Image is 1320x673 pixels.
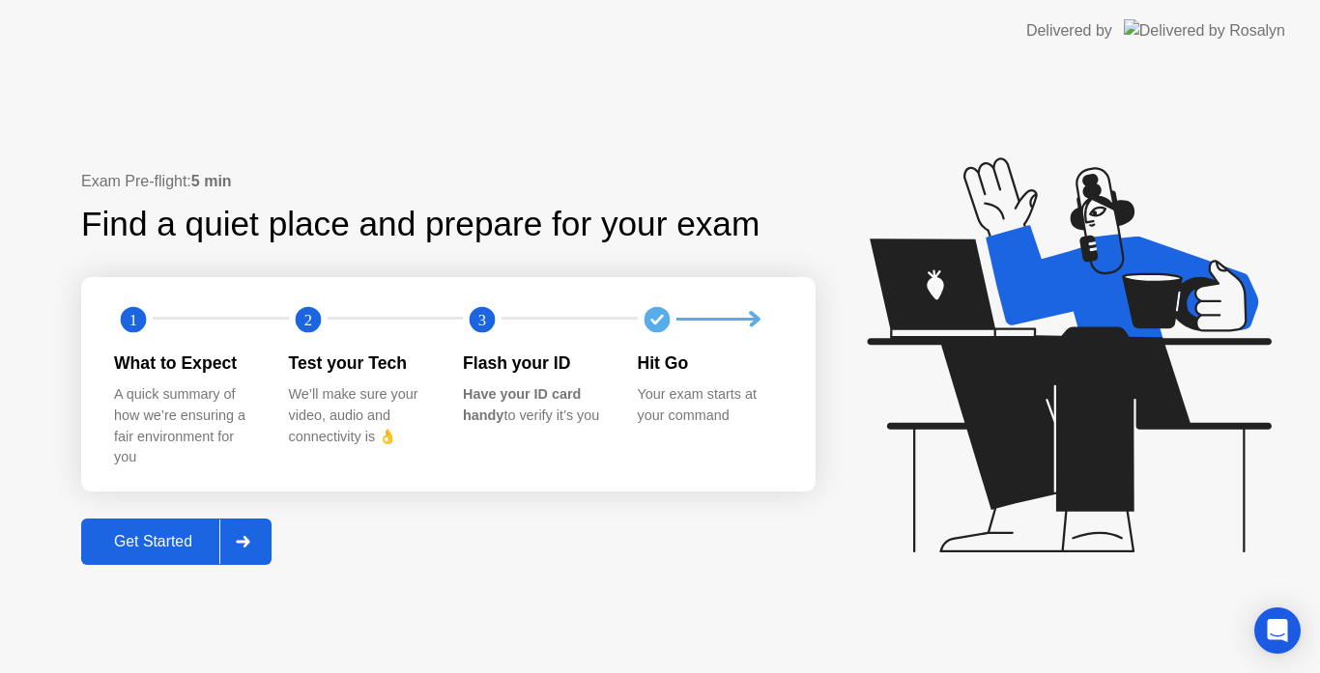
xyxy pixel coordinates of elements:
div: What to Expect [114,351,258,376]
div: Your exam starts at your command [638,384,782,426]
div: We’ll make sure your video, audio and connectivity is 👌 [289,384,433,447]
text: 2 [303,311,311,329]
div: A quick summary of how we’re ensuring a fair environment for you [114,384,258,467]
div: Open Intercom Messenger [1254,607,1301,654]
div: Hit Go [638,351,782,376]
b: Have your ID card handy [463,386,581,423]
div: Flash your ID [463,351,607,376]
div: Find a quiet place and prepare for your exam [81,199,762,250]
div: Delivered by [1026,19,1112,42]
text: 1 [129,311,137,329]
button: Get Started [81,519,272,565]
b: 5 min [191,173,232,189]
img: Delivered by Rosalyn [1124,19,1285,42]
div: Test your Tech [289,351,433,376]
div: to verify it’s you [463,384,607,426]
text: 3 [478,311,486,329]
div: Exam Pre-flight: [81,170,816,193]
div: Get Started [87,533,219,550]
